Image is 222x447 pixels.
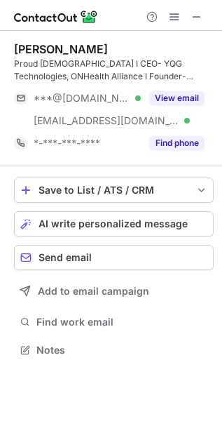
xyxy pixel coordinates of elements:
span: Send email [39,252,92,263]
button: Reveal Button [149,91,204,105]
span: [EMAIL_ADDRESS][DOMAIN_NAME] [34,114,179,127]
button: Find work email [14,312,214,332]
button: AI write personalized message [14,211,214,236]
img: ContactOut v5.3.10 [14,8,98,25]
span: Notes [36,344,208,356]
span: Add to email campaign [38,286,149,297]
button: Notes [14,340,214,360]
span: Find work email [36,316,208,328]
div: Proud [DEMOGRAPHIC_DATA] I CEO- YQG Technologies, ONHealth Alliance I Founder- AyeWork Inc I Art ... [14,58,214,83]
button: save-profile-one-click [14,178,214,203]
div: Save to List / ATS / CRM [39,185,189,196]
span: AI write personalized message [39,218,188,229]
button: Add to email campaign [14,279,214,304]
div: [PERSON_NAME] [14,42,108,56]
span: ***@[DOMAIN_NAME] [34,92,130,105]
button: Reveal Button [149,136,204,150]
button: Send email [14,245,214,270]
